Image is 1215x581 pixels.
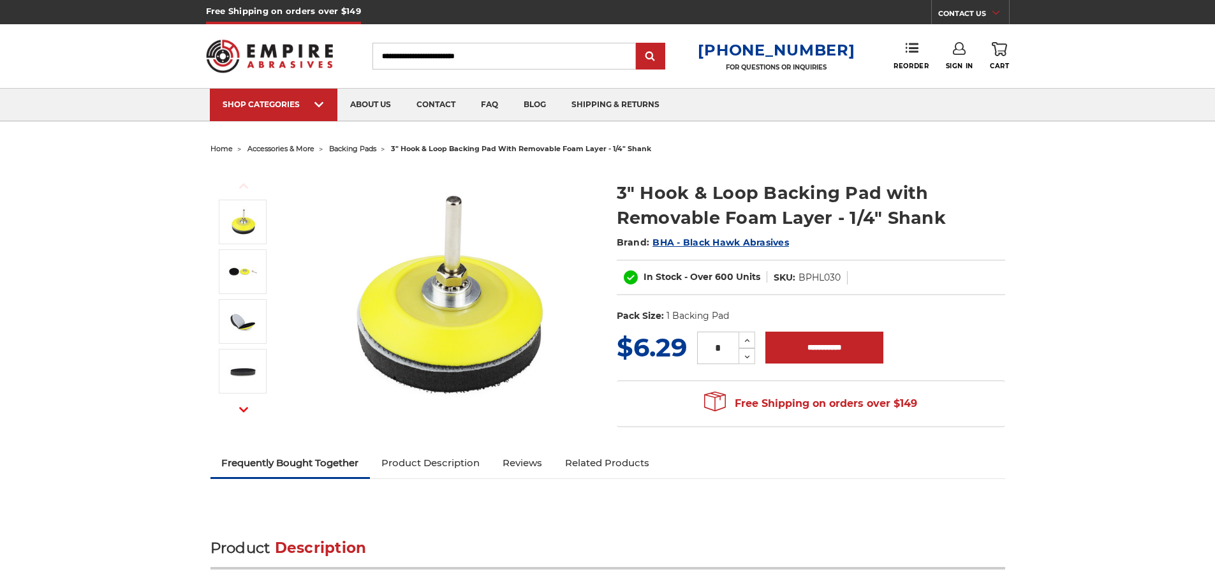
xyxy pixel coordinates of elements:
[227,355,259,387] img: 3-inch foam pad featuring a durable hook and loop design, ideal for various sanding tasks.
[774,271,795,284] dt: SKU:
[938,6,1009,24] a: CONTACT US
[468,89,511,121] a: faq
[210,449,371,477] a: Frequently Bought Together
[227,206,259,238] img: Close-up of Empire Abrasives 3-inch hook and loop backing pad with a removable foam layer and 1/4...
[666,309,729,323] dd: 1 Backing Pad
[227,256,259,288] img: Disassembled view of Empire Abrasives 3-inch hook and loop backing pad, showing the foam pad, bac...
[227,305,259,337] img: Empire Abrasives 3-inch backing pad with foam layer peeled back to show durable hook and loop fas...
[698,63,855,71] p: FOR QUESTIONS OR INQUIRIES
[652,237,789,248] a: BHA - Black Hawk Abrasives
[228,396,259,423] button: Next
[698,41,855,59] a: [PHONE_NUMBER]
[337,89,404,121] a: about us
[715,271,733,283] span: 600
[491,449,554,477] a: Reviews
[638,44,663,70] input: Submit
[644,271,682,283] span: In Stock
[329,144,376,153] a: backing pads
[320,167,575,422] img: Close-up of Empire Abrasives 3-inch hook and loop backing pad with a removable foam layer and 1/4...
[223,99,325,109] div: SHOP CATEGORIES
[617,332,687,363] span: $6.29
[894,42,929,70] a: Reorder
[370,449,491,477] a: Product Description
[559,89,672,121] a: shipping & returns
[799,271,841,284] dd: BPHL030
[617,180,1005,230] h1: 3" Hook & Loop Backing Pad with Removable Foam Layer - 1/4" Shank
[391,144,651,153] span: 3" hook & loop backing pad with removable foam layer - 1/4" shank
[894,62,929,70] span: Reorder
[275,539,367,557] span: Description
[736,271,760,283] span: Units
[554,449,661,477] a: Related Products
[228,172,259,200] button: Previous
[946,62,973,70] span: Sign In
[990,62,1009,70] span: Cart
[617,309,664,323] dt: Pack Size:
[511,89,559,121] a: blog
[617,237,650,248] span: Brand:
[704,391,917,416] span: Free Shipping on orders over $149
[247,144,314,153] a: accessories & more
[206,31,334,81] img: Empire Abrasives
[404,89,468,121] a: contact
[210,144,233,153] a: home
[990,42,1009,70] a: Cart
[210,539,270,557] span: Product
[684,271,712,283] span: - Over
